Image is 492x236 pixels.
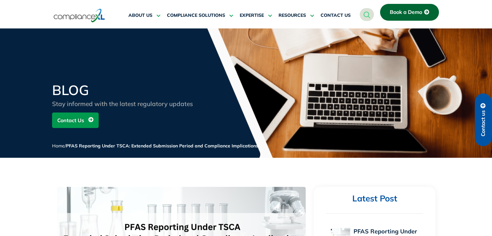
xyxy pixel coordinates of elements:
[52,100,193,108] span: Stay informed with the latest regulatory updates
[52,113,99,128] a: Contact Us
[128,13,152,18] span: ABOUT US
[480,110,486,136] span: Contact us
[167,13,225,18] span: COMPLIANCE SOLUTIONS
[167,8,233,23] a: COMPLIANCE SOLUTIONS
[66,143,258,149] span: PFAS Reporting Under TSCA: Extended Submission Period and Compliance Implications
[380,4,439,21] a: Book a Demo
[240,13,264,18] span: EXPERTISE
[360,8,374,21] a: navsearch-button
[128,8,160,23] a: ABOUT US
[279,8,314,23] a: RESOURCES
[52,143,65,149] a: Home
[321,13,351,18] span: CONTACT US
[475,93,492,146] a: Contact us
[52,83,207,97] h2: BLOG
[57,114,84,126] span: Contact Us
[54,8,105,23] img: logo-one.svg
[390,9,422,15] span: Book a Demo
[52,143,258,149] span: /
[326,193,423,204] h2: Latest Post
[240,8,272,23] a: EXPERTISE
[321,8,351,23] a: CONTACT US
[279,13,306,18] span: RESOURCES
